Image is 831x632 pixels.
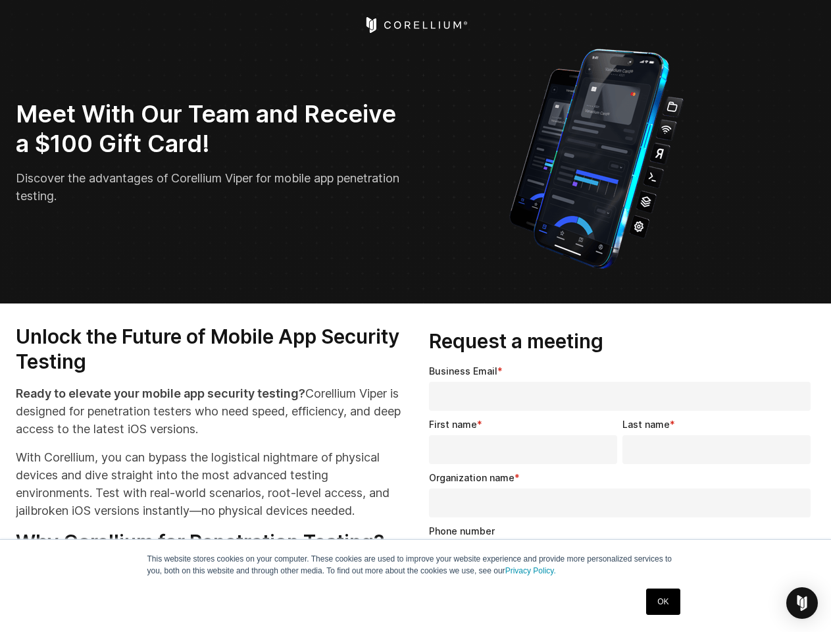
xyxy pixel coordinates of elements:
span: Phone number [429,525,495,537]
p: Corellium Viper is designed for penetration testers who need speed, efficiency, and deep access t... [16,384,403,438]
div: Open Intercom Messenger [786,587,818,619]
span: Last name [622,419,670,430]
a: OK [646,589,680,615]
h2: Meet With Our Team and Receive a $100 Gift Card! [16,99,407,159]
span: First name [429,419,477,430]
a: Corellium Home [363,17,468,33]
h3: Why Corellium for Penetration Testing? [16,530,403,555]
p: With Corellium, you can bypass the logistical nightmare of physical devices and dive straight int... [16,448,403,519]
span: Business Email [429,365,497,377]
h3: Unlock the Future of Mobile App Security Testing [16,325,403,374]
span: Organization name [429,472,515,483]
img: Corellium_VIPER_Hero_1_1x [497,42,695,272]
strong: Ready to elevate your mobile app security testing? [16,386,305,400]
h3: Request a meeting [429,329,816,354]
a: Privacy Policy. [505,566,556,575]
p: This website stores cookies on your computer. These cookies are used to improve your website expe... [147,553,684,577]
span: Discover the advantages of Corellium Viper for mobile app penetration testing. [16,171,399,203]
